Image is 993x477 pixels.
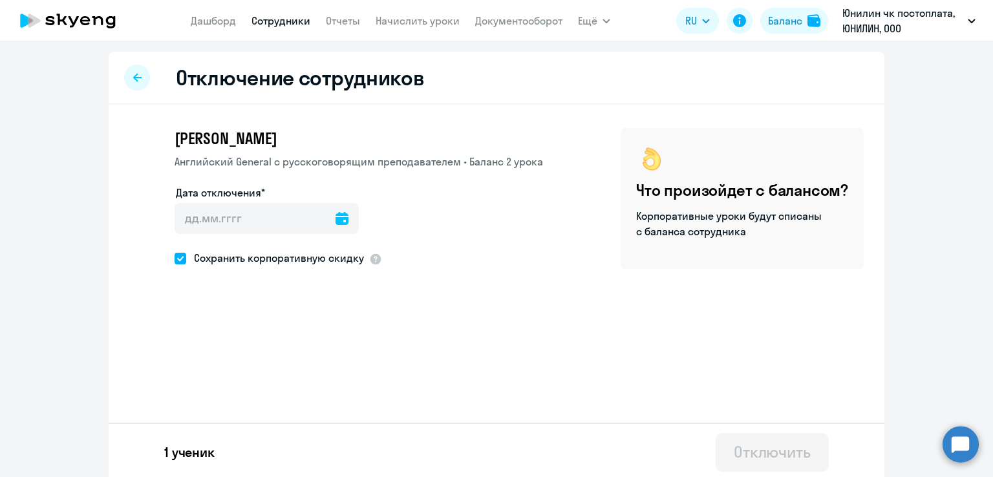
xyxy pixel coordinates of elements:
a: Начислить уроки [376,14,460,27]
span: RU [685,13,697,28]
button: RU [676,8,719,34]
a: Документооборот [475,14,562,27]
label: Дата отключения* [176,185,265,200]
h4: Что произойдет с балансом? [636,180,848,200]
p: Юнилин чк постоплата, ЮНИЛИН, ООО [842,5,963,36]
p: 1 ученик [164,443,215,461]
h2: Отключение сотрудников [176,65,424,90]
a: Отчеты [326,14,360,27]
span: [PERSON_NAME] [175,128,277,149]
div: Отключить [734,441,811,462]
button: Юнилин чк постоплата, ЮНИЛИН, ООО [836,5,982,36]
button: Балансbalance [760,8,828,34]
img: balance [807,14,820,27]
a: Сотрудники [251,14,310,27]
button: Ещё [578,8,610,34]
span: Сохранить корпоративную скидку [186,250,364,266]
span: Ещё [578,13,597,28]
img: ok [636,143,667,175]
button: Отключить [716,433,829,472]
a: Дашборд [191,14,236,27]
input: дд.мм.гггг [175,203,359,234]
div: Баланс [768,13,802,28]
p: Корпоративные уроки будут списаны с баланса сотрудника [636,208,824,239]
p: Английский General с русскоговорящим преподавателем • Баланс 2 урока [175,154,543,169]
